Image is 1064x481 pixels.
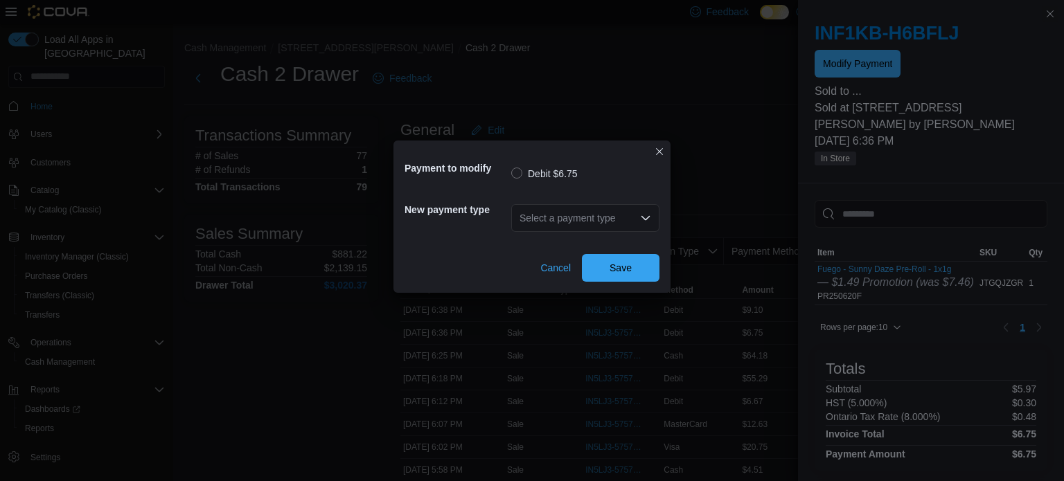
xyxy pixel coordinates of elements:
[651,143,668,160] button: Closes this modal window
[405,154,508,182] h5: Payment to modify
[582,254,659,282] button: Save
[540,261,571,275] span: Cancel
[610,261,632,275] span: Save
[520,210,521,226] input: Accessible screen reader label
[640,212,651,224] button: Open list of options
[405,196,508,224] h5: New payment type
[535,254,576,282] button: Cancel
[511,165,578,182] label: Debit $6.75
